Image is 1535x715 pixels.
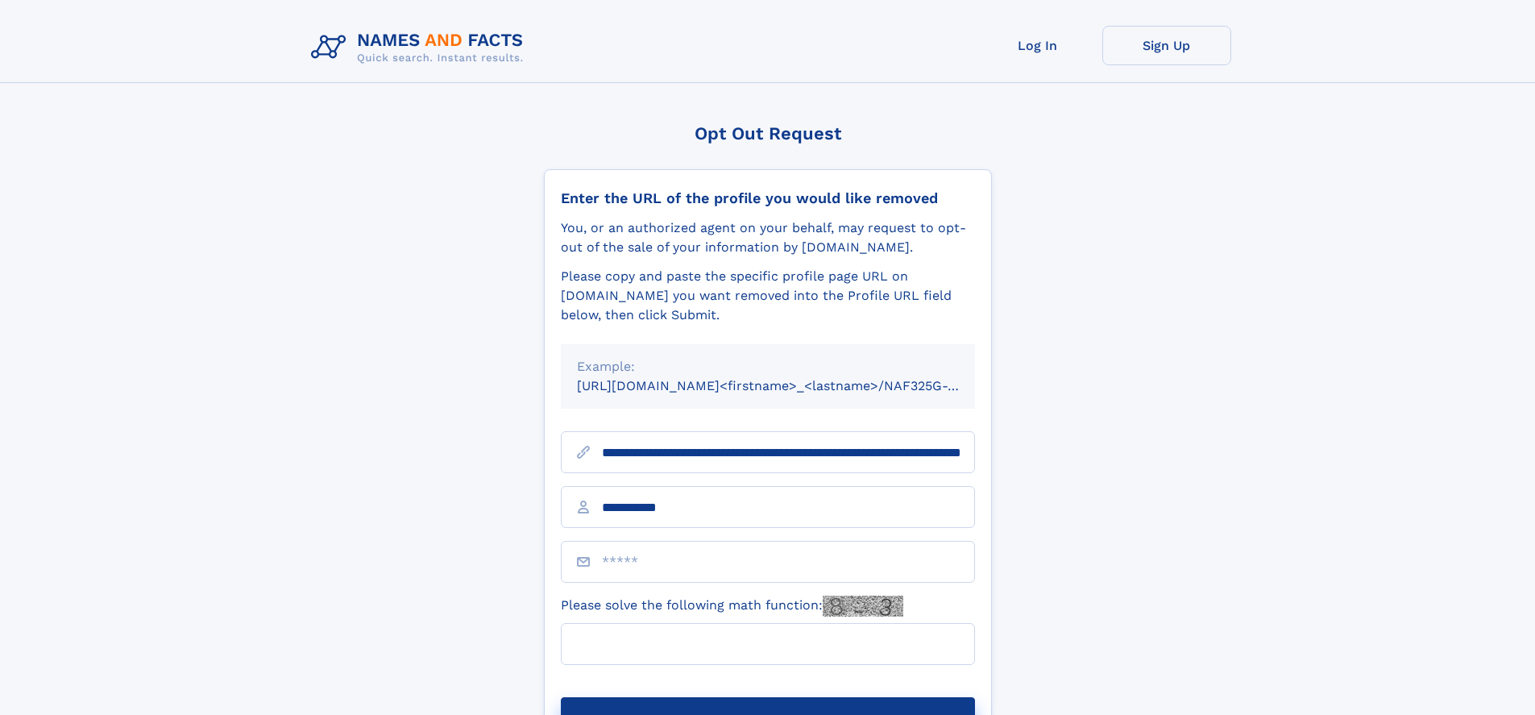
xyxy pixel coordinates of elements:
small: [URL][DOMAIN_NAME]<firstname>_<lastname>/NAF325G-xxxxxxxx [577,378,1006,393]
a: Log In [973,26,1102,65]
label: Please solve the following math function: [561,596,903,617]
a: Sign Up [1102,26,1231,65]
img: Logo Names and Facts [305,26,537,69]
div: Please copy and paste the specific profile page URL on [DOMAIN_NAME] you want removed into the Pr... [561,267,975,325]
div: Enter the URL of the profile you would like removed [561,189,975,207]
div: Opt Out Request [544,123,992,143]
div: You, or an authorized agent on your behalf, may request to opt-out of the sale of your informatio... [561,218,975,257]
div: Example: [577,357,959,376]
